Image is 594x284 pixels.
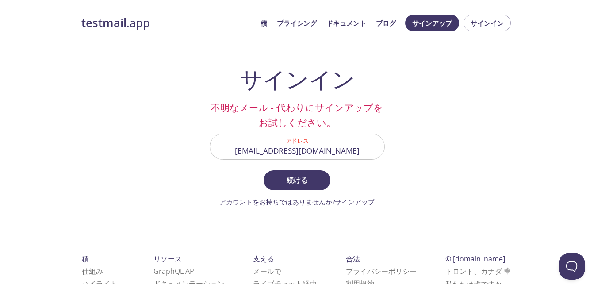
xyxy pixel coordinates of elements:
span: 続ける [273,174,320,186]
span: 合法 [346,254,360,264]
a: GraphQL API [153,266,196,276]
a: 積 [261,17,267,29]
button: サインアップ [405,15,459,31]
font: トロント、カナダ [445,266,502,276]
a: 仕組み [82,266,103,276]
span: リソース [153,254,182,264]
iframe: Help Scout Beacon - Open [559,253,585,280]
span: 積 [82,254,89,264]
a: プライバシーポリシー [346,266,417,276]
strong: testmail [81,15,126,31]
a: ブログ [376,17,396,29]
span: サインアップ [412,17,452,29]
h2: 不明なメール - 代わりにサインアップをお試しください。 [210,100,385,130]
span: サインイン [471,17,504,29]
button: サインイン [464,15,511,31]
span: © [DOMAIN_NAME] [445,254,505,264]
a: testmail.app [81,15,253,31]
a: アカウントをお持ちではありませんか?サインアップ [219,197,375,206]
button: 続ける [264,170,330,190]
a: メールで [253,266,281,276]
span: 支える [253,254,274,264]
a: プライシング [277,17,317,29]
a: ドキュメント [326,17,366,29]
h1: サインイン [240,65,355,92]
